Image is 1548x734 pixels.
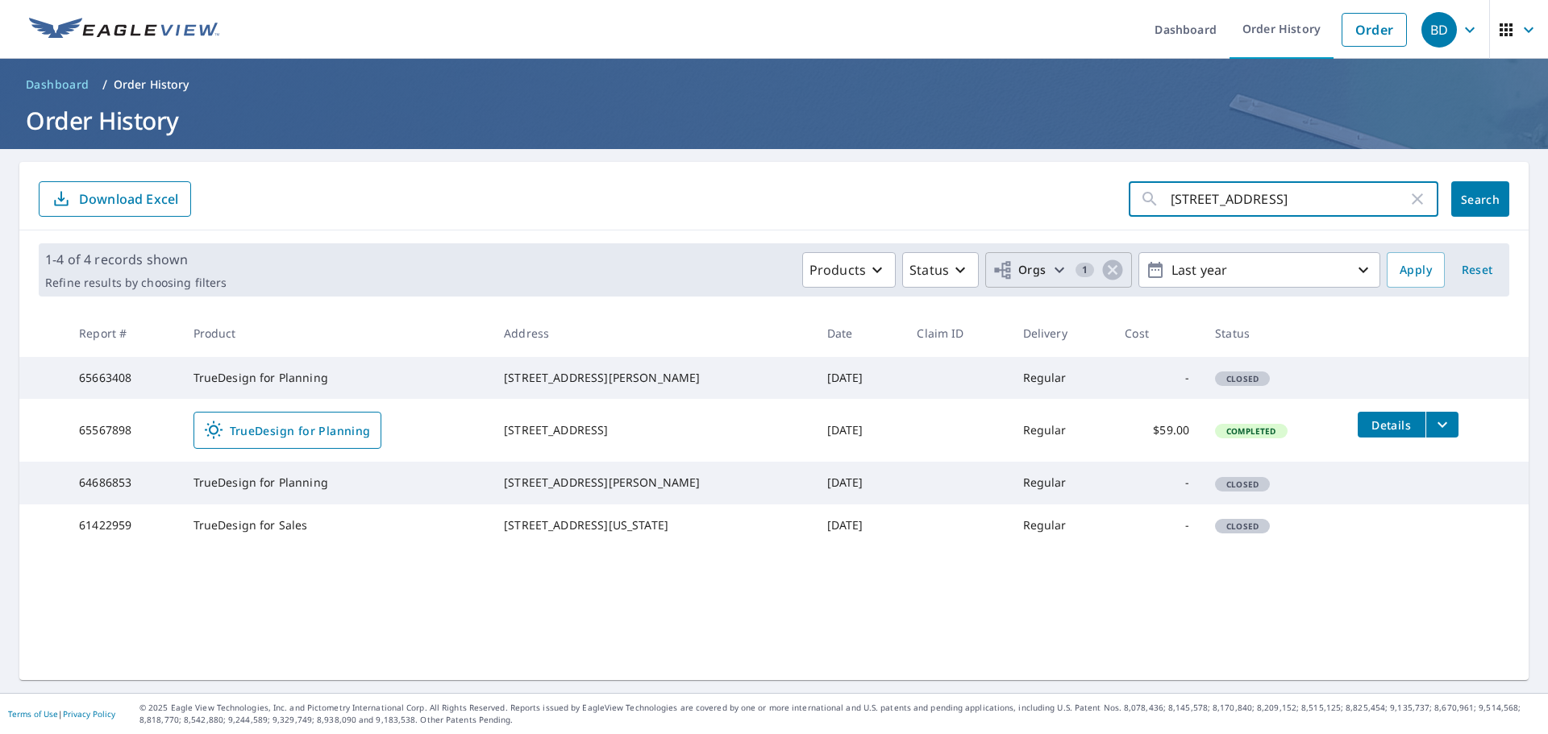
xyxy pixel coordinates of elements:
[1217,373,1268,384] span: Closed
[66,357,180,399] td: 65663408
[181,309,492,357] th: Product
[1217,520,1268,532] span: Closed
[8,709,115,719] p: |
[504,422,801,438] div: [STREET_ADDRESS]
[1165,256,1354,284] p: Last year
[814,462,905,504] td: [DATE]
[1425,412,1459,437] button: filesDropdownBtn-65567898
[1112,504,1202,546] td: -
[26,77,89,93] span: Dashboard
[1342,13,1407,47] a: Order
[814,309,905,357] th: Date
[1387,252,1445,288] button: Apply
[45,250,227,269] p: 1-4 of 4 records shown
[1400,260,1432,280] span: Apply
[1464,192,1496,207] span: Search
[814,504,905,546] td: [DATE]
[204,421,371,440] span: TrueDesign for Planning
[809,260,866,280] p: Products
[1358,412,1425,437] button: detailsBtn-65567898
[63,708,115,719] a: Privacy Policy
[909,260,949,280] p: Status
[1010,357,1113,399] td: Regular
[814,357,905,399] td: [DATE]
[66,399,180,462] td: 65567898
[1076,264,1094,276] span: 1
[1112,357,1202,399] td: -
[904,309,1009,357] th: Claim ID
[181,504,492,546] td: TrueDesign for Sales
[1202,309,1344,357] th: Status
[66,462,180,504] td: 64686853
[114,77,189,93] p: Order History
[139,702,1540,726] p: © 2025 Eagle View Technologies, Inc. and Pictometry International Corp. All Rights Reserved. Repo...
[1217,425,1285,437] span: Completed
[1171,176,1408,222] input: Address, Report #, Claim ID, etc.
[181,462,492,504] td: TrueDesign for Planning
[491,309,814,357] th: Address
[66,309,180,357] th: Report #
[193,412,381,449] a: TrueDesign for Planning
[1217,479,1268,490] span: Closed
[29,18,219,42] img: EV Logo
[1010,462,1113,504] td: Regular
[1451,252,1503,288] button: Reset
[992,260,1047,280] span: Orgs
[1138,252,1380,288] button: Last year
[8,708,58,719] a: Terms of Use
[1458,260,1496,280] span: Reset
[1010,399,1113,462] td: Regular
[1112,399,1202,462] td: $59.00
[1112,462,1202,504] td: -
[66,504,180,546] td: 61422959
[802,252,896,288] button: Products
[1421,12,1457,48] div: BD
[79,190,178,208] p: Download Excel
[1010,504,1113,546] td: Regular
[902,252,979,288] button: Status
[1367,417,1416,433] span: Details
[504,370,801,386] div: [STREET_ADDRESS][PERSON_NAME]
[19,104,1529,137] h1: Order History
[39,181,191,217] button: Download Excel
[45,276,227,290] p: Refine results by choosing filters
[504,475,801,491] div: [STREET_ADDRESS][PERSON_NAME]
[1451,181,1509,217] button: Search
[504,517,801,533] div: [STREET_ADDRESS][US_STATE]
[814,399,905,462] td: [DATE]
[1010,309,1113,357] th: Delivery
[181,357,492,399] td: TrueDesign for Planning
[19,72,96,97] a: Dashboard
[985,252,1132,288] button: Orgs1
[1112,309,1202,357] th: Cost
[19,72,1529,97] nav: breadcrumb
[102,75,107,94] li: /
